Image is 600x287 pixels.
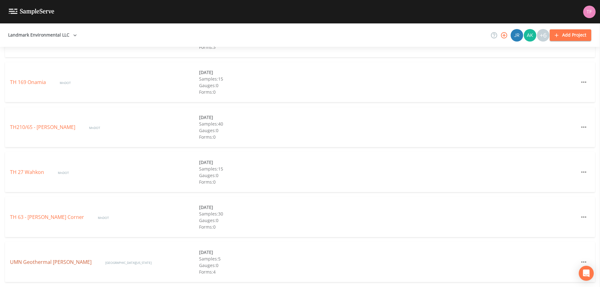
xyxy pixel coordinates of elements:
div: Forms: 0 [199,134,388,140]
a: UMN Geothermal [PERSON_NAME] [10,259,93,265]
div: Forms: 4 [199,269,388,275]
span: MnDOT [98,215,109,220]
div: Gauges: 0 [199,127,388,134]
span: MnDOT [60,81,71,85]
img: logo [9,9,54,15]
div: [DATE] [199,159,388,166]
div: [DATE] [199,69,388,76]
a: TH 169 Onamia [10,79,47,86]
div: Jane Rogers [510,29,523,42]
div: [DATE] [199,249,388,255]
div: Gauges: 0 [199,172,388,179]
span: [GEOGRAPHIC_DATA][US_STATE] [105,260,152,265]
div: Samples: 40 [199,121,388,127]
div: [DATE] [199,204,388,210]
div: Samples: 15 [199,76,388,82]
a: TH210/65 - [PERSON_NAME] [10,124,77,131]
div: Forms: 0 [199,179,388,185]
div: +6 [537,29,549,42]
a: TH 27 Wahkon [10,169,45,176]
img: b875b78bfaff66d29449720b614a75df [511,29,523,42]
div: [DATE] [199,114,388,121]
div: Gauges: 0 [199,262,388,269]
div: Samples: 30 [199,210,388,217]
img: c52958f65f7e3033e40d8be1040c5eaa [524,29,536,42]
span: MnDOT [58,171,69,175]
div: Forms: 0 [199,224,388,230]
div: Open Intercom Messenger [579,266,594,281]
a: TH 63 - [PERSON_NAME] Corner [10,214,85,220]
img: 3f97e0fb2cd2af981297b334d1e56d37 [583,6,596,18]
div: Aaron Kuck [523,29,537,42]
div: Gauges: 0 [199,82,388,89]
button: Landmark Environmental LLC [6,29,79,41]
div: Gauges: 0 [199,217,388,224]
span: MnDOT [89,126,100,130]
div: Samples: 5 [199,255,388,262]
button: Add Project [550,29,591,41]
div: Forms: 0 [199,89,388,95]
div: Forms: 3 [199,44,388,50]
div: Samples: 15 [199,166,388,172]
